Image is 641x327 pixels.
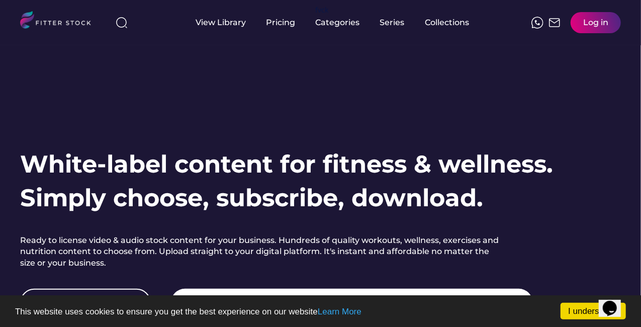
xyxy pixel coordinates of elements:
div: Collections [425,17,470,28]
div: Pricing [266,17,296,28]
a: Learn More [318,307,361,316]
h1: White-label content for fitness & wellness. Simply choose, subscribe, download. [20,147,553,215]
h2: Ready to license video & audio stock content for your business. Hundreds of quality workouts, wel... [20,235,503,269]
button: View library [20,289,151,317]
p: This website uses cookies to ensure you get the best experience on our website [15,307,626,316]
div: View Library [196,17,246,28]
iframe: chat widget [599,287,631,317]
div: fvck [316,5,329,15]
a: I understand! [561,303,626,319]
div: Series [380,17,405,28]
img: LOGO.svg [20,11,100,32]
div: Categories [316,17,360,28]
img: Frame%2051.svg [548,17,561,29]
img: meteor-icons_whatsapp%20%281%29.svg [531,17,543,29]
div: Log in [583,17,608,28]
img: search-normal%203.svg [116,17,128,29]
